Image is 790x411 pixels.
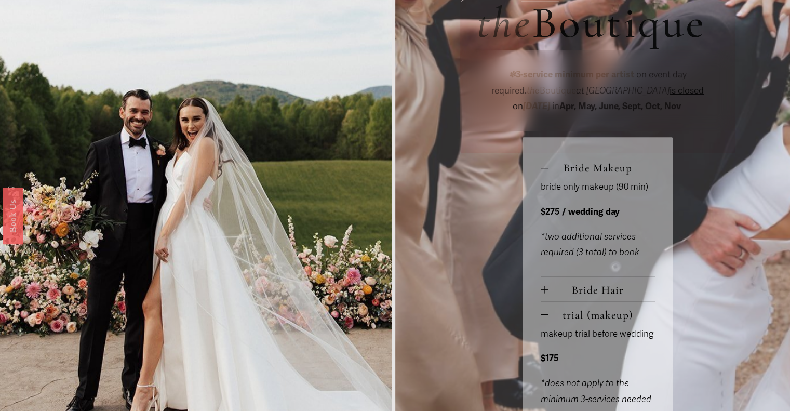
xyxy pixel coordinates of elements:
[491,69,689,96] span: on event day required.
[541,179,655,276] div: Bride Makeup
[3,187,23,244] a: Book Us
[527,85,540,96] em: the
[541,231,639,258] em: *two additional services required (3 total) to book
[523,101,550,112] em: [DATE]
[527,85,576,96] span: Boutique
[541,353,559,364] strong: $175
[670,85,704,96] span: is closed
[548,283,655,297] span: Bride Hair
[508,69,516,80] em: ✽
[541,277,655,301] button: Bride Hair
[548,308,655,322] span: trial (makeup)
[541,302,655,326] button: trial (makeup)
[550,101,683,112] span: in
[541,326,655,342] p: makeup trial before wedding
[477,67,719,115] p: on
[516,69,634,80] strong: 3-service minimum per artist
[548,161,655,175] span: Bride Makeup
[559,101,681,112] strong: Apr, May, June, Sept, Oct, Nov
[541,155,655,179] button: Bride Makeup
[576,85,670,96] em: at [GEOGRAPHIC_DATA]
[541,206,620,217] strong: $275 / wedding day
[541,179,655,195] p: bride only makeup (90 min)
